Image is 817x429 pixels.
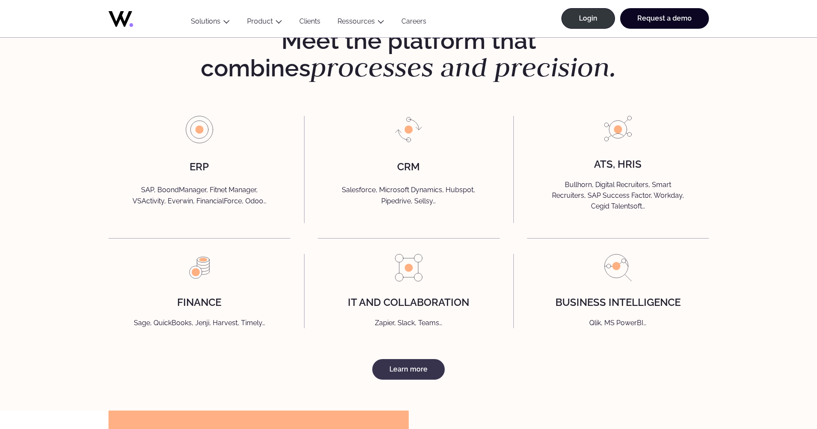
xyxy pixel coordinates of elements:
[327,184,491,209] p: Salesforce, Microsoft Dynamics, Hubspot, Pipedrive, Sellsy…
[620,8,709,29] a: Request a demo
[536,179,700,212] p: Bullhorn, Digital Recruiters, Smart Recruiters, SAP Success Factor, Workday, Cegid Talentsoft…
[338,17,375,25] a: Ressources
[182,17,238,29] button: Solutions
[189,28,628,81] h2: Meet the platform that combines
[397,161,420,175] h4: CRM
[291,17,329,29] a: Clients
[118,184,281,209] p: SAP, BoondManager, Fitnet Manager, VSActivity, Everwin, FinancialForce, Odoo…
[329,17,393,29] button: Ressources
[238,17,291,29] button: Product
[120,317,279,328] p: Sage, QuickBooks, Jenji, Harvest, Timely…
[247,17,273,25] a: Product
[393,17,435,29] a: Careers
[348,297,469,308] h4: IT AND Collaboration
[561,8,615,29] a: Login
[760,372,805,417] iframe: Chatbot
[555,297,681,308] h4: Business intelligence
[594,159,642,170] h4: ATS, HRIS
[190,161,209,175] h4: ERP
[372,359,445,380] a: Learn more
[361,317,456,328] p: Zapier, Slack, Teams…
[311,50,616,85] em: processes and precision.
[576,317,660,328] p: Qlik, MS PowerBI…
[177,297,221,308] h4: finance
